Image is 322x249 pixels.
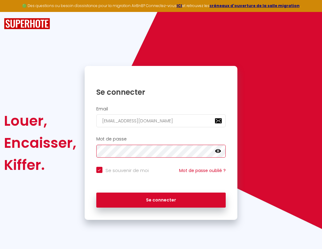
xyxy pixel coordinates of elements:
[96,87,226,97] h1: Se connecter
[5,2,23,21] button: Ouvrir le widget de chat LiveChat
[96,193,226,208] button: Se connecter
[96,114,226,127] input: Ton Email
[96,136,226,142] h2: Mot de passe
[96,106,226,112] h2: Email
[179,167,226,174] a: Mot de passe oublié ?
[4,154,76,176] div: Kiffer.
[4,18,50,29] img: SuperHote logo
[177,3,182,8] a: ICI
[4,132,76,154] div: Encaisser,
[4,110,76,132] div: Louer,
[209,3,300,8] a: créneaux d'ouverture de la salle migration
